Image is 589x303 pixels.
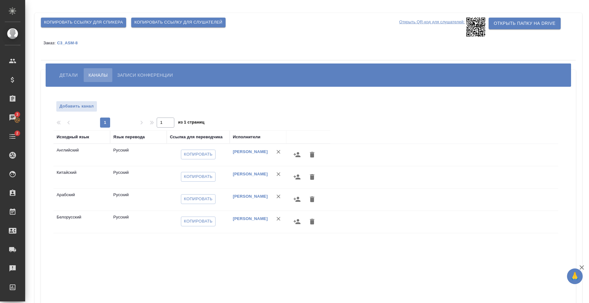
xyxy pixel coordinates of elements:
a: 3 [2,110,24,125]
span: Добавить канал [59,103,94,110]
div: Исполнители [233,134,261,140]
a: 2 [2,129,24,144]
a: [PERSON_NAME] [233,149,268,154]
td: Русский [110,189,167,211]
button: Копировать [181,194,216,204]
button: Назначить исполнителей [289,169,305,185]
span: Копировать [184,151,213,158]
div: Язык перевода [113,134,145,140]
td: Белорусский [53,211,110,233]
span: Копировать [184,196,213,203]
button: Удалить [274,169,283,179]
button: Удалить канал [305,169,320,185]
button: Копировать [181,150,216,159]
td: Русский [110,211,167,233]
button: Удалить [274,214,283,223]
div: Исходный язык [57,134,89,140]
a: [PERSON_NAME] [233,172,268,176]
span: Открыть папку на Drive [494,19,555,27]
span: Копировать [184,173,213,180]
button: Удалить [274,192,283,201]
span: Копировать ссылку для спикера [44,19,123,26]
p: Заказ: [43,41,57,45]
a: C3_ASM-8 [57,40,82,45]
button: 🙏 [567,268,583,284]
p: C3_ASM-8 [57,41,82,45]
td: Арабский [53,189,110,211]
td: Китайский [53,166,110,188]
button: Копировать [181,172,216,182]
button: Назначить исполнителей [289,147,305,162]
td: Русский [110,144,167,166]
a: [PERSON_NAME] [233,216,268,221]
span: 3 [12,111,22,118]
a: [PERSON_NAME] [233,194,268,199]
span: из 1 страниц [178,118,205,128]
span: 🙏 [569,270,580,283]
span: Детали [59,71,78,79]
button: Копировать ссылку для слушателей [131,18,226,27]
div: Ссылка для переводчика [170,134,222,140]
button: Добавить канал [56,101,97,112]
button: Копировать [181,217,216,226]
span: 2 [12,130,22,136]
span: Копировать ссылку для слушателей [134,19,222,26]
p: Открыть QR-код для слушателей: [399,18,465,36]
button: Удалить канал [305,192,320,207]
button: Открыть папку на Drive [489,18,560,29]
td: Английский [53,144,110,166]
button: Назначить исполнителей [289,214,305,229]
button: Копировать ссылку для спикера [41,18,126,27]
button: Удалить [274,147,283,157]
button: Удалить канал [305,214,320,229]
span: Копировать [184,218,213,225]
button: Назначить исполнителей [289,192,305,207]
td: Русский [110,166,167,188]
button: Удалить канал [305,147,320,162]
span: Записи конференции [117,71,173,79]
span: Каналы [88,71,108,79]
